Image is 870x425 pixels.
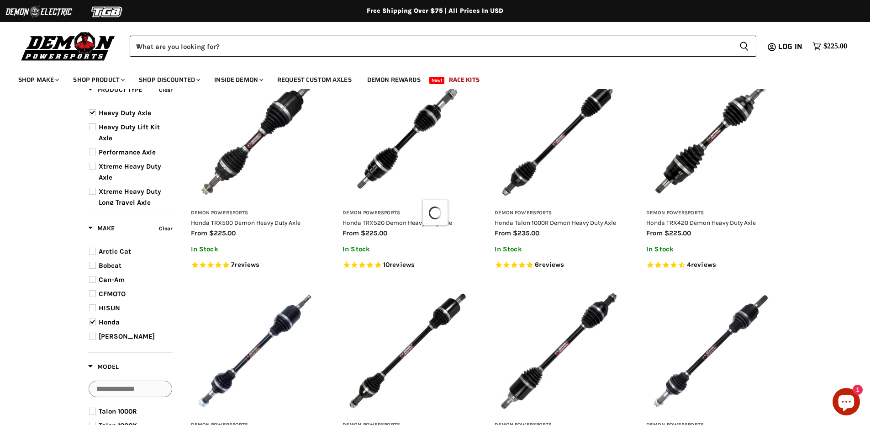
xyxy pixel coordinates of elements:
[646,286,775,415] img: Honda Pioneer 700 Demon Heavy Duty Axle
[429,77,445,84] span: New!
[99,332,155,340] span: [PERSON_NAME]
[495,219,616,226] a: Honda Talon 1000R Demon Heavy Duty Axle
[99,162,161,181] span: Xtreme Heavy Duty Axle
[691,260,716,269] span: reviews
[191,229,207,237] span: from
[234,260,259,269] span: reviews
[191,219,301,226] a: Honda TRX500 Demon Heavy Duty Axle
[88,86,142,94] span: Product Type
[130,36,732,57] input: When autocomplete results are available use up and down arrows to review and enter to select
[495,260,624,270] span: Rated 5.0 out of 5 stars 6 reviews
[513,229,539,237] span: $235.00
[191,210,320,217] h3: Demon Powersports
[99,290,126,298] span: CFMOTO
[11,67,845,89] ul: Main menu
[207,70,269,89] a: Inside Demon
[383,260,415,269] span: 10 reviews
[157,223,173,236] button: Clear filter by Make
[66,70,130,89] a: Shop Product
[88,224,115,235] button: Filter by Make
[99,407,137,415] span: Talon 1000R
[646,210,775,217] h3: Demon Powersports
[539,260,564,269] span: reviews
[646,245,775,253] p: In Stock
[130,36,756,57] form: Product
[99,276,125,284] span: Can-Am
[209,229,236,237] span: $225.00
[343,229,359,237] span: from
[70,7,801,15] div: Free Shipping Over $75 | All Prices In USD
[88,363,119,371] span: Model
[646,219,756,226] a: Honda TRX420 Demon Heavy Duty Axle
[360,70,427,89] a: Demon Rewards
[390,260,415,269] span: reviews
[361,229,387,237] span: $225.00
[18,30,118,62] img: Demon Powersports
[535,260,564,269] span: 6 reviews
[664,229,691,237] span: $225.00
[270,70,359,89] a: Request Custom Axles
[778,41,802,52] span: Log in
[88,85,142,97] button: Filter by Product Type
[191,260,320,270] span: Rated 5.0 out of 5 stars 7 reviews
[157,85,173,97] button: Clear filter by Product Type
[646,74,775,203] img: Honda TRX420 Demon Heavy Duty Axle
[88,224,115,232] span: Make
[73,3,142,21] img: TGB Logo 2
[5,3,73,21] img: Demon Electric Logo 2
[343,286,472,415] img: Honda Pioneer 1000 Demon Heavy Duty Axle
[495,286,624,415] img: Honda Talon 1000X Demon Heavy Duty Axle
[99,187,161,207] span: Xtreme Heavy Duty Long Travel Axle
[191,245,320,253] p: In Stock
[495,210,624,217] h3: Demon Powersports
[99,109,151,117] span: Heavy Duty Axle
[495,74,624,203] img: Honda Talon 1000R Demon Heavy Duty Axle
[442,70,486,89] a: Race Kits
[11,70,64,89] a: Shop Make
[99,304,120,312] span: HISUN
[687,260,716,269] span: 4 reviews
[99,148,156,156] span: Performance Axle
[495,245,624,253] p: In Stock
[823,42,847,51] span: $225.00
[830,388,863,418] inbox-online-store-chat: Shopify online store chat
[89,381,172,397] input: Search Options
[99,318,120,326] span: Honda
[231,260,259,269] span: 7 reviews
[808,40,852,53] a: $225.00
[99,261,121,270] span: Bobcat
[774,42,808,51] a: Log in
[343,260,472,270] span: Rated 4.8 out of 5 stars 10 reviews
[191,286,320,415] img: Honda Pioneer 500 Demon Heavy Duty Axle
[99,247,131,255] span: Arctic Cat
[343,245,472,253] p: In Stock
[343,219,452,226] a: Honda TRX520 Demon Heavy Duty Axle
[732,36,756,57] button: Search
[132,70,206,89] a: Shop Discounted
[495,229,511,237] span: from
[343,74,472,203] img: Honda TRX520 Demon Heavy Duty Axle
[191,74,320,203] img: Honda TRX500 Demon Heavy Duty Axle
[646,260,775,270] span: Rated 4.5 out of 5 stars 4 reviews
[646,229,663,237] span: from
[343,210,472,217] h3: Demon Powersports
[88,362,119,374] button: Filter by Model
[99,123,160,142] span: Heavy Duty Lift Kit Axle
